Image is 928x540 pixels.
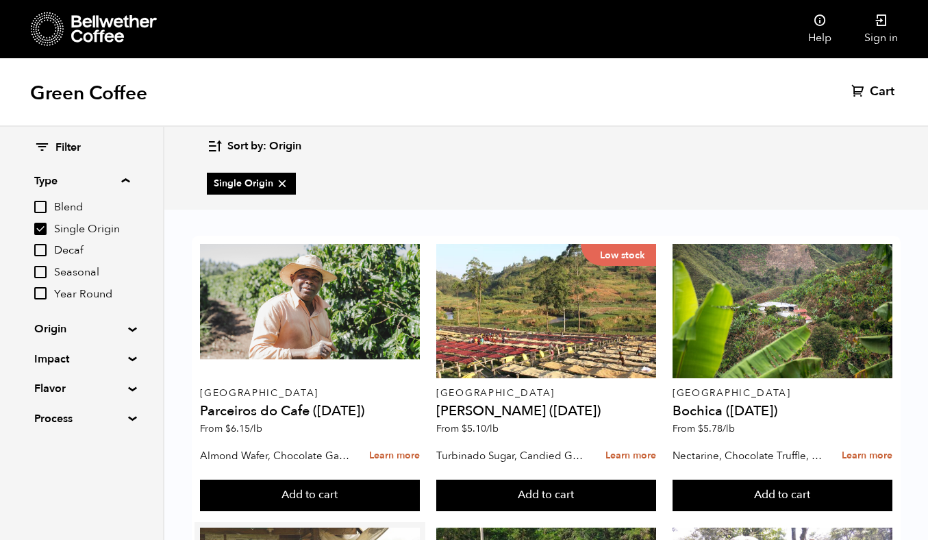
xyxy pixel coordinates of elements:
[214,177,289,191] span: Single Origin
[605,441,656,471] a: Learn more
[34,287,47,299] input: Year Round
[842,441,892,471] a: Learn more
[34,351,129,367] summary: Impact
[34,223,47,235] input: Single Origin
[486,422,499,435] span: /lb
[225,422,231,435] span: $
[436,422,499,435] span: From
[55,140,81,156] span: Filter
[462,422,499,435] bdi: 5.10
[54,200,129,215] span: Blend
[698,422,735,435] bdi: 5.78
[462,422,467,435] span: $
[227,139,301,154] span: Sort by: Origin
[34,244,47,256] input: Decaf
[34,201,47,213] input: Blend
[54,222,129,237] span: Single Origin
[250,422,262,435] span: /lb
[673,480,892,511] button: Add to cart
[200,404,420,418] h4: Parceiros do Cafe ([DATE])
[673,389,892,398] p: [GEOGRAPHIC_DATA]
[673,445,822,466] p: Nectarine, Chocolate Truffle, Brown Sugar
[54,243,129,258] span: Decaf
[200,422,262,435] span: From
[30,81,147,106] h1: Green Coffee
[54,265,129,280] span: Seasonal
[34,321,129,337] summary: Origin
[34,380,129,397] summary: Flavor
[436,480,656,511] button: Add to cart
[673,404,892,418] h4: Bochica ([DATE])
[34,173,129,189] summary: Type
[225,422,262,435] bdi: 6.15
[851,84,898,100] a: Cart
[436,445,586,466] p: Turbinado Sugar, Candied Grapefruit, Spiced Plum
[436,404,656,418] h4: [PERSON_NAME] ([DATE])
[436,389,656,398] p: [GEOGRAPHIC_DATA]
[200,445,349,466] p: Almond Wafer, Chocolate Ganache, Bing Cherry
[870,84,894,100] span: Cart
[34,266,47,278] input: Seasonal
[723,422,735,435] span: /lb
[698,422,703,435] span: $
[673,422,735,435] span: From
[369,441,420,471] a: Learn more
[200,389,420,398] p: [GEOGRAPHIC_DATA]
[54,287,129,302] span: Year Round
[200,480,420,511] button: Add to cart
[207,130,301,162] button: Sort by: Origin
[436,244,656,378] a: Low stock
[34,410,129,427] summary: Process
[581,244,656,266] p: Low stock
